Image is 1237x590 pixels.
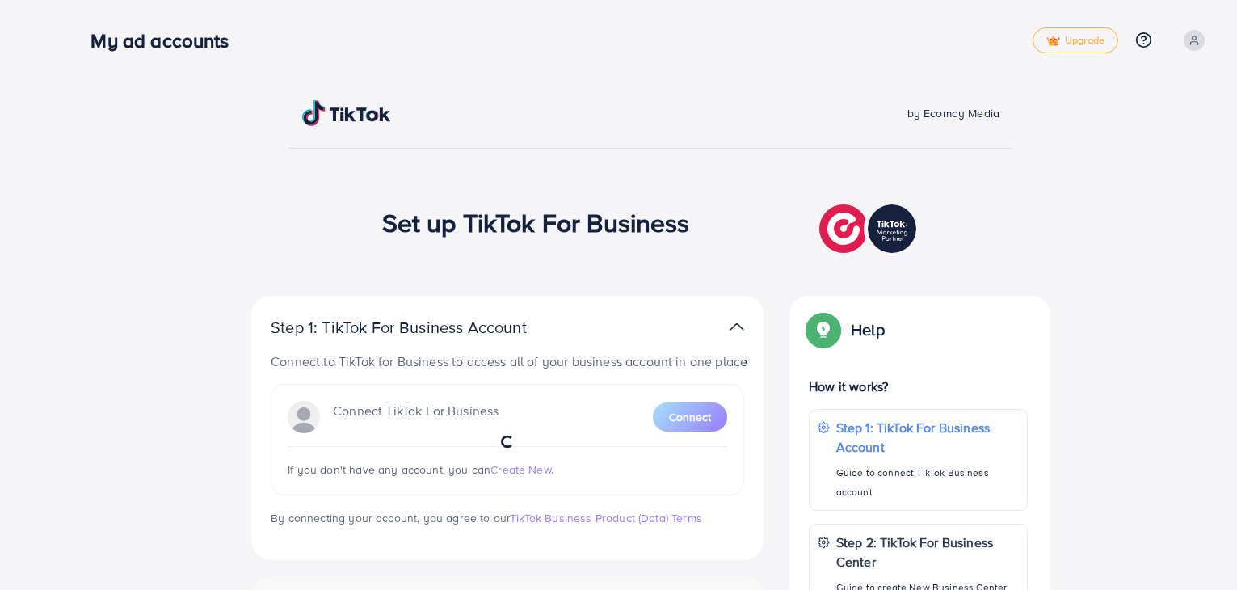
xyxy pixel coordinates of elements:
[730,315,744,339] img: TikTok partner
[382,207,690,238] h1: Set up TikTok For Business
[1033,27,1118,53] a: tickUpgrade
[836,418,1019,457] p: Step 1: TikTok For Business Account
[819,200,920,257] img: TikTok partner
[1046,36,1060,47] img: tick
[836,463,1019,502] p: Guide to connect TikTok Business account
[836,533,1019,571] p: Step 2: TikTok For Business Center
[907,105,999,121] span: by Ecomdy Media
[809,315,838,344] img: Popup guide
[271,318,578,337] p: Step 1: TikTok For Business Account
[1046,35,1104,47] span: Upgrade
[90,29,242,53] h3: My ad accounts
[851,320,885,339] p: Help
[809,377,1028,396] p: How it works?
[302,100,391,126] img: TikTok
